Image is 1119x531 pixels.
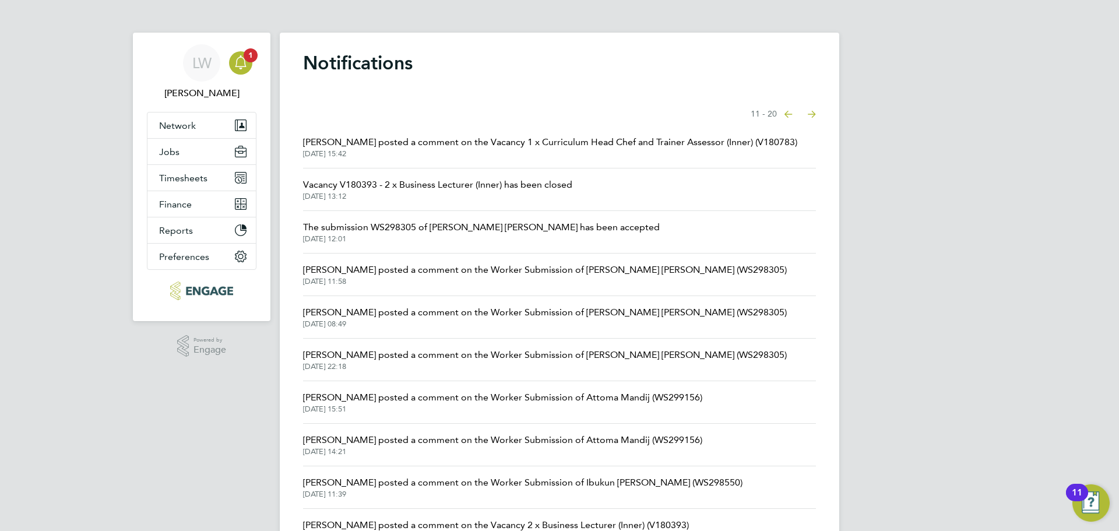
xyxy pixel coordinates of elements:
span: [DATE] 08:49 [303,319,787,329]
span: The submission WS298305 of [PERSON_NAME] [PERSON_NAME] has been accepted [303,220,660,234]
a: [PERSON_NAME] posted a comment on the Worker Submission of Attoma Mandij (WS299156)[DATE] 14:21 [303,433,702,456]
a: [PERSON_NAME] posted a comment on the Worker Submission of [PERSON_NAME] [PERSON_NAME] (WS298305)... [303,305,787,329]
span: Preferences [159,251,209,262]
span: Vacancy V180393 - 2 x Business Lecturer (Inner) has been closed [303,178,572,192]
span: [PERSON_NAME] posted a comment on the Worker Submission of Ibukun [PERSON_NAME] (WS298550) [303,476,743,490]
button: Jobs [147,139,256,164]
span: [PERSON_NAME] posted a comment on the Worker Submission of [PERSON_NAME] [PERSON_NAME] (WS298305) [303,305,787,319]
span: [PERSON_NAME] posted a comment on the Worker Submission of Attoma Mandij (WS299156) [303,433,702,447]
span: Reports [159,225,193,236]
a: LW[PERSON_NAME] [147,44,256,100]
button: Timesheets [147,165,256,191]
span: Jobs [159,146,180,157]
span: [PERSON_NAME] posted a comment on the Worker Submission of [PERSON_NAME] [PERSON_NAME] (WS298305) [303,263,787,277]
a: [PERSON_NAME] posted a comment on the Worker Submission of [PERSON_NAME] [PERSON_NAME] (WS298305)... [303,263,787,286]
button: Reports [147,217,256,243]
span: Timesheets [159,173,207,184]
a: [PERSON_NAME] posted a comment on the Worker Submission of Attoma Mandij (WS299156)[DATE] 15:51 [303,391,702,414]
div: 11 [1072,493,1082,508]
a: 1 [229,44,252,82]
span: [DATE] 15:51 [303,405,702,414]
button: Finance [147,191,256,217]
span: [DATE] 11:58 [303,277,787,286]
span: 1 [244,48,258,62]
nav: Select page of notifications list [751,103,816,126]
a: Powered byEngage [177,335,227,357]
button: Preferences [147,244,256,269]
span: Louis Warner [147,86,256,100]
span: Powered by [193,335,226,345]
nav: Main navigation [133,33,270,321]
span: [DATE] 13:12 [303,192,572,201]
a: [PERSON_NAME] posted a comment on the Worker Submission of Ibukun [PERSON_NAME] (WS298550)[DATE] ... [303,476,743,499]
span: [DATE] 12:01 [303,234,660,244]
span: [DATE] 22:18 [303,362,787,371]
span: Engage [193,345,226,355]
img: xede-logo-retina.png [170,282,233,300]
span: Finance [159,199,192,210]
a: Go to home page [147,282,256,300]
span: [PERSON_NAME] posted a comment on the Worker Submission of Attoma Mandij (WS299156) [303,391,702,405]
a: The submission WS298305 of [PERSON_NAME] [PERSON_NAME] has been accepted[DATE] 12:01 [303,220,660,244]
span: 11 - 20 [751,108,777,120]
span: Network [159,120,196,131]
span: [DATE] 15:42 [303,149,797,159]
span: [PERSON_NAME] posted a comment on the Worker Submission of [PERSON_NAME] [PERSON_NAME] (WS298305) [303,348,787,362]
a: [PERSON_NAME] posted a comment on the Worker Submission of [PERSON_NAME] [PERSON_NAME] (WS298305)... [303,348,787,371]
h1: Notifications [303,51,816,75]
button: Open Resource Center, 11 new notifications [1072,484,1110,522]
a: Vacancy V180393 - 2 x Business Lecturer (Inner) has been closed[DATE] 13:12 [303,178,572,201]
span: [DATE] 11:39 [303,490,743,499]
button: Network [147,112,256,138]
span: LW [192,55,212,71]
span: [DATE] 14:21 [303,447,702,456]
a: [PERSON_NAME] posted a comment on the Vacancy 1 x Curriculum Head Chef and Trainer Assessor (Inne... [303,135,797,159]
span: [PERSON_NAME] posted a comment on the Vacancy 1 x Curriculum Head Chef and Trainer Assessor (Inne... [303,135,797,149]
